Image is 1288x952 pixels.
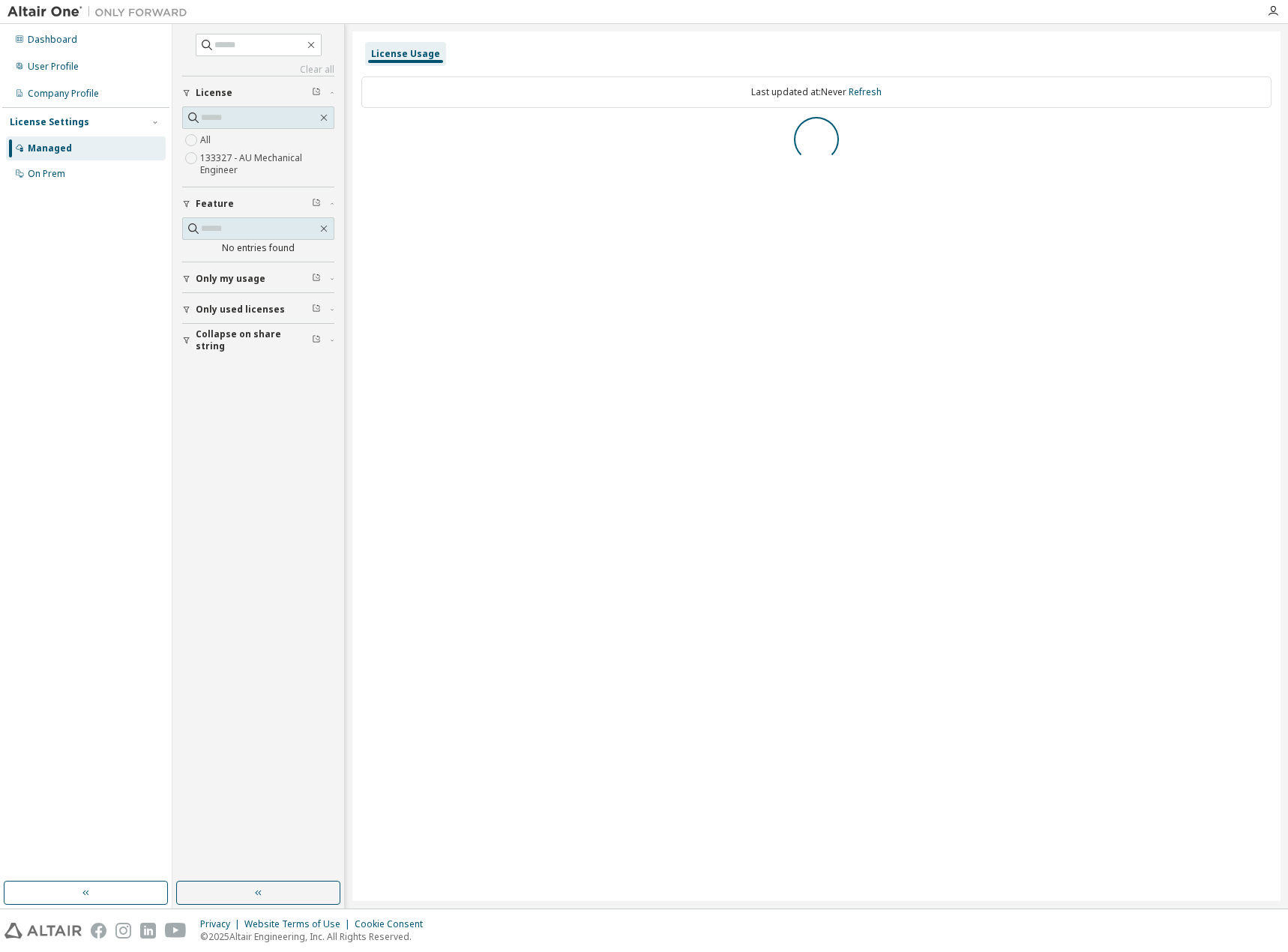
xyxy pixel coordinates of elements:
p: © 2025 Altair Engineering, Inc. All Rights Reserved. [200,930,432,943]
a: Refresh [849,85,882,98]
label: 133327 - AU Mechanical Engineer [200,149,334,179]
img: facebook.svg [91,923,106,939]
button: Only my usage [182,262,334,295]
span: Collapse on share string [196,328,312,352]
div: Cookie Consent [355,918,432,930]
span: Clear filter [312,198,321,210]
div: Privacy [200,918,244,930]
span: Clear filter [312,87,321,99]
div: Website Terms of Use [244,918,355,930]
span: Only my usage [196,273,265,285]
span: Only used licenses [196,304,285,316]
div: License Usage [371,48,440,60]
div: License Settings [10,116,89,128]
img: Altair One [7,4,195,19]
div: No entries found [182,242,334,254]
img: youtube.svg [165,923,187,939]
span: Clear filter [312,304,321,316]
button: Only used licenses [182,293,334,326]
div: Company Profile [28,88,99,100]
span: Clear filter [312,334,321,346]
div: Managed [28,142,72,154]
label: All [200,131,214,149]
span: License [196,87,232,99]
button: License [182,76,334,109]
img: altair_logo.svg [4,923,82,939]
span: Feature [196,198,234,210]
button: Collapse on share string [182,324,334,357]
img: instagram.svg [115,923,131,939]
span: Clear filter [312,273,321,285]
img: linkedin.svg [140,923,156,939]
div: Last updated at: Never [361,76,1272,108]
div: On Prem [28,168,65,180]
button: Feature [182,187,334,220]
div: Dashboard [28,34,77,46]
div: User Profile [28,61,79,73]
a: Clear all [182,64,334,76]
